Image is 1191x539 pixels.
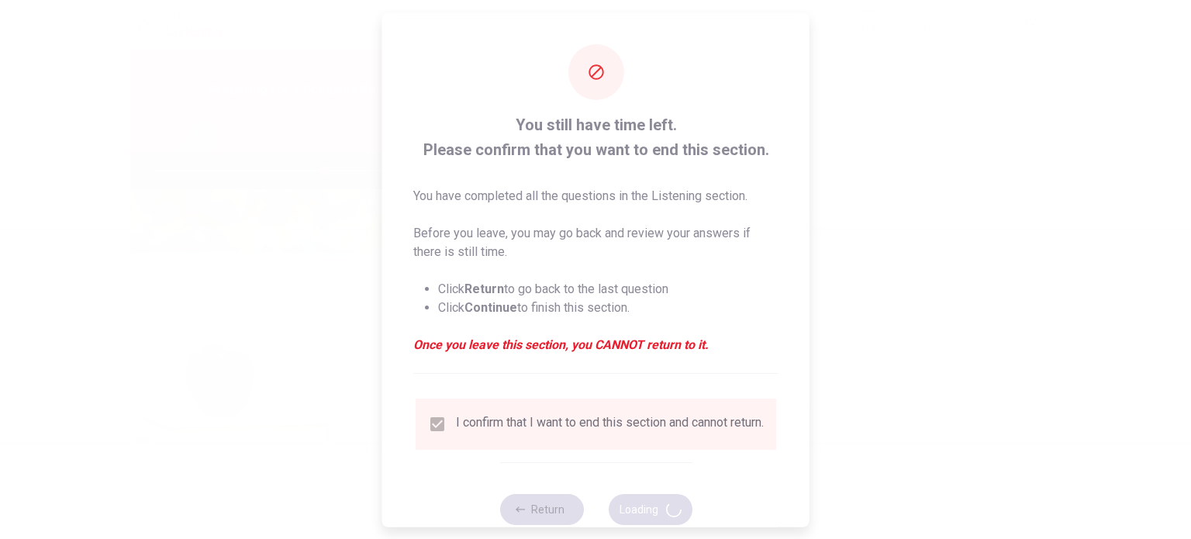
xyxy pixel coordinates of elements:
p: You have completed all the questions in the Listening section. [413,186,778,205]
strong: Return [464,281,504,295]
em: Once you leave this section, you CANNOT return to it. [413,335,778,354]
button: Loading [608,493,692,524]
span: You still have time left. Please confirm that you want to end this section. [413,112,778,161]
button: Return [499,493,583,524]
p: Before you leave, you may go back and review your answers if there is still time. [413,223,778,261]
li: Click to go back to the last question [438,279,778,298]
strong: Continue [464,299,517,314]
li: Click to finish this section. [438,298,778,316]
div: I confirm that I want to end this section and cannot return. [456,414,764,433]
